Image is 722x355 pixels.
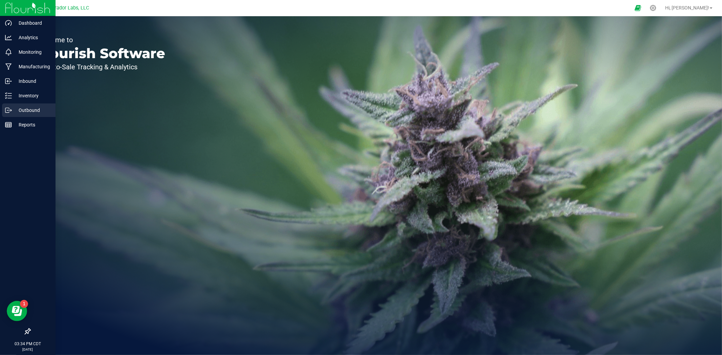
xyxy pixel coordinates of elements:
[20,300,28,308] iframe: Resource center unread badge
[37,37,165,43] p: Welcome to
[12,77,52,85] p: Inbound
[630,1,646,15] span: Open Ecommerce Menu
[665,5,709,10] span: Hi, [PERSON_NAME]!
[49,5,89,11] span: Curador Labs, LLC
[7,301,27,321] iframe: Resource center
[649,5,657,11] div: Manage settings
[5,49,12,55] inline-svg: Monitoring
[12,63,52,71] p: Manufacturing
[5,34,12,41] inline-svg: Analytics
[5,121,12,128] inline-svg: Reports
[12,33,52,42] p: Analytics
[12,48,52,56] p: Monitoring
[3,341,52,347] p: 03:34 PM CDT
[12,19,52,27] p: Dashboard
[3,347,52,352] p: [DATE]
[5,20,12,26] inline-svg: Dashboard
[12,106,52,114] p: Outbound
[5,92,12,99] inline-svg: Inventory
[5,107,12,114] inline-svg: Outbound
[12,92,52,100] p: Inventory
[37,47,165,60] p: Flourish Software
[37,64,165,70] p: Seed-to-Sale Tracking & Analytics
[12,121,52,129] p: Reports
[5,63,12,70] inline-svg: Manufacturing
[5,78,12,85] inline-svg: Inbound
